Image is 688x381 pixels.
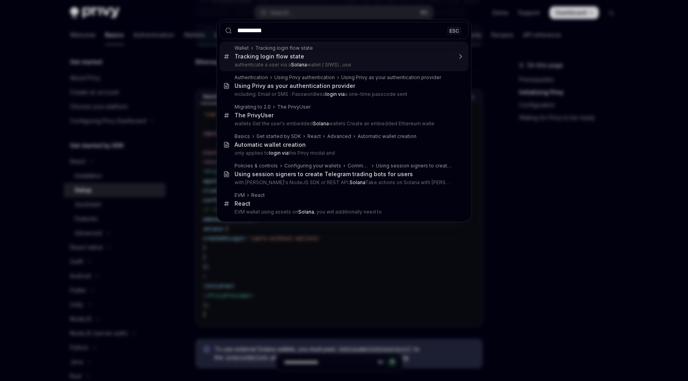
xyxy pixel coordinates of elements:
[341,74,441,81] div: Using Privy as your authentication provider
[447,26,461,35] div: ESC
[325,91,345,97] b: login via
[327,133,351,140] div: Advanced
[251,192,265,198] div: React
[235,121,452,127] p: wallets Get the user's embedded wallets Create an embedded Ethereum walle
[269,150,289,156] b: login via
[235,82,355,89] div: Using Privy as your authentication provider
[255,45,313,51] div: Tracking login flow state
[235,171,413,178] div: Using session signers to create Telegram trading bots for users
[313,121,329,126] b: Solana
[235,150,452,156] p: only applies to the Privy modal and
[307,133,321,140] div: React
[235,62,452,68] p: authenticate a user via a wallet ( SIWS) , use
[235,141,306,148] div: Automatic wallet creation
[291,62,307,68] b: Solana
[376,163,452,169] div: Using session signers to create Telegram trading bots for users
[274,74,335,81] div: Using Privy authentication
[235,200,250,207] div: React
[284,163,341,169] div: Configuring your wallets
[235,209,452,215] p: EVM wallet using assets on , you will additionally need to
[358,133,416,140] div: Automatic wallet creation
[235,91,452,97] p: including: Email or SMS : Passwordless a one-time passcode sent
[235,133,250,140] div: Basics
[256,133,301,140] div: Get started by SDK
[235,163,278,169] div: Policies & controls
[348,163,369,169] div: Common use cases
[235,104,271,110] div: Migrating to 2.0
[235,53,304,60] div: Tracking login flow state
[235,112,274,119] div: The PrivyUser
[350,179,365,185] b: Solana
[235,192,245,198] div: EVM
[235,74,268,81] div: Authentication
[298,209,314,215] b: Solana
[277,104,311,110] div: The PrivyUser
[235,179,452,186] p: with [PERSON_NAME]'s NodeJS SDK or REST API. Take actions on Solana with [PERSON_NAME]'s
[235,45,249,51] div: Wallet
